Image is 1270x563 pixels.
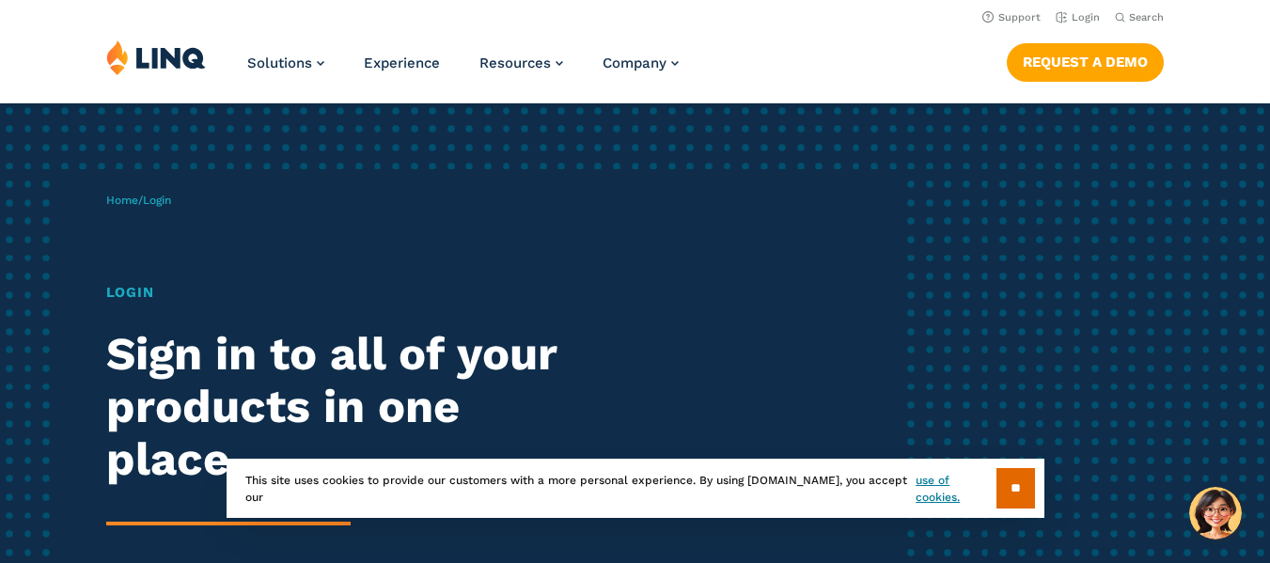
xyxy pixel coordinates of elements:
nav: Primary Navigation [247,39,679,102]
div: This site uses cookies to provide our customers with a more personal experience. By using [DOMAIN... [227,459,1044,518]
h1: Login [106,282,596,304]
a: use of cookies. [916,472,996,506]
a: Request a Demo [1007,43,1164,81]
span: Search [1129,11,1164,23]
nav: Button Navigation [1007,39,1164,81]
button: Hello, have a question? Let’s chat. [1189,487,1242,540]
span: Login [143,194,171,207]
span: / [106,194,171,207]
img: LINQ | K‑12 Software [106,39,206,75]
span: Company [603,55,666,71]
a: Login [1056,11,1100,23]
h2: Sign in to all of your products in one place. [106,328,596,486]
a: Experience [364,55,440,71]
a: Resources [479,55,563,71]
span: Solutions [247,55,312,71]
a: Solutions [247,55,324,71]
a: Support [982,11,1041,23]
button: Open Search Bar [1115,10,1164,24]
a: Home [106,194,138,207]
a: Company [603,55,679,71]
span: Resources [479,55,551,71]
